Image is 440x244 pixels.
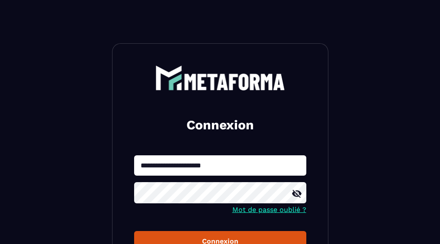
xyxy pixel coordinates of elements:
[145,116,296,134] h2: Connexion
[134,65,306,90] a: logo
[155,65,285,90] img: logo
[232,205,306,214] a: Mot de passe oublié ?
